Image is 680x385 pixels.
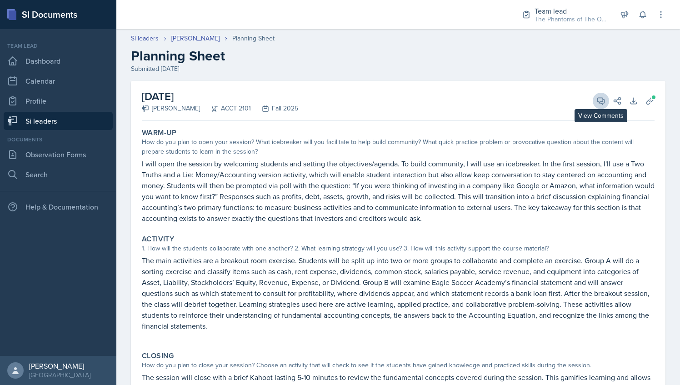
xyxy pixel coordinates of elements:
div: How do you plan to open your session? What icebreaker will you facilitate to help build community... [142,137,655,156]
label: Closing [142,351,174,360]
div: Team lead [535,5,607,16]
button: View Comments [593,93,609,109]
a: [PERSON_NAME] [171,34,220,43]
a: Si leaders [4,112,113,130]
a: Dashboard [4,52,113,70]
div: Help & Documentation [4,198,113,216]
p: The main activities are a breakout room exercise. Students will be split up into two or more grou... [142,255,655,331]
label: Warm-Up [142,128,177,137]
p: I will open the session by welcoming students and setting the objectives/agenda. To build communi... [142,158,655,224]
div: 1. How will the students collaborate with one another? 2. What learning strategy will you use? 3.... [142,244,655,253]
a: Calendar [4,72,113,90]
a: Profile [4,92,113,110]
a: Observation Forms [4,145,113,164]
div: How do you plan to close your session? Choose an activity that will check to see if the students ... [142,360,655,370]
a: Search [4,165,113,184]
label: Activity [142,235,174,244]
h2: Planning Sheet [131,48,665,64]
div: Fall 2025 [251,104,298,113]
div: ACCT 2101 [200,104,251,113]
div: Team lead [4,42,113,50]
div: [PERSON_NAME] [142,104,200,113]
div: Submitted [DATE] [131,64,665,74]
div: Planning Sheet [232,34,275,43]
div: Documents [4,135,113,144]
h2: [DATE] [142,88,298,105]
div: The Phantoms of The Opera / Fall 2025 [535,15,607,24]
div: [PERSON_NAME] [29,361,90,370]
div: [GEOGRAPHIC_DATA] [29,370,90,380]
a: Si leaders [131,34,159,43]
